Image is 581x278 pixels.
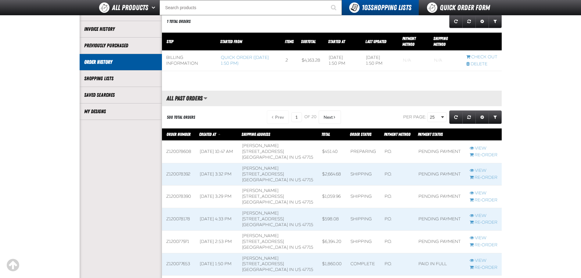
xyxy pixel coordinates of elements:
span: Order Number [167,132,191,137]
td: $598.08 [318,208,346,231]
td: Pending payment [414,230,465,253]
span: IN [289,155,294,160]
div: Scroll to the top [6,258,20,272]
span: Subtotal [301,39,316,44]
td: P.O. [380,163,414,186]
span: [GEOGRAPHIC_DATA] [242,267,288,272]
span: [PERSON_NAME] [242,233,278,238]
td: Shipping [346,230,380,253]
td: Z120078608 [162,141,195,163]
button: Manage grid views. Current view is All Past Orders [203,93,207,103]
a: Total [321,132,330,137]
span: [PERSON_NAME] [242,166,278,171]
td: P.O. [380,141,414,163]
span: Payment Method [402,36,416,47]
td: P.O. [380,208,414,231]
td: Blank [399,51,430,71]
td: Z120078392 [162,163,195,186]
td: [DATE] 2:53 PM [195,230,238,253]
span: Created At [199,132,216,137]
td: [DATE] 1:50 PM [195,253,238,276]
td: Pending payment [414,186,465,208]
h2: All Past Orders [162,95,203,102]
span: Shipping Method [433,36,448,47]
a: Previously Purchased [84,42,157,49]
span: [STREET_ADDRESS] [242,171,284,177]
span: 25 [430,114,440,121]
span: [PERSON_NAME] [242,256,278,261]
bdo: 47715 [302,200,313,205]
a: View Z120077653 order [470,258,497,264]
span: [STREET_ADDRESS] [242,261,284,266]
div: 500 Total Orders [167,114,195,120]
a: Saved Searches [84,92,157,99]
td: [DATE] 1:50 PM [325,51,362,71]
a: View Z120077971 order [470,235,497,241]
span: [STREET_ADDRESS] [242,239,284,244]
span: [STREET_ADDRESS] [242,194,284,199]
a: Expand or Collapse Grid Settings [475,15,489,28]
td: Shipping [346,208,380,231]
span: Payment Status [418,132,443,137]
td: [DATE] 10:47 AM [195,141,238,163]
td: [DATE] 1:50 PM [362,51,399,71]
bdo: 47715 [302,177,313,182]
span: Items [285,39,294,44]
span: Shopping Lists [362,3,411,12]
a: Expand or Collapse Grid Filters [489,110,502,124]
a: Shopping Lists [84,75,157,82]
td: $4,163.28 [297,51,325,71]
td: [DATE] 3:29 PM [195,186,238,208]
a: Re-Order Z120078608 order [470,152,497,158]
input: Current page number [291,112,302,122]
a: View Z120078392 order [470,168,497,174]
span: Payment Method [384,132,411,137]
span: Step [167,39,173,44]
span: [GEOGRAPHIC_DATA] [242,177,288,182]
td: P.O. [380,253,414,276]
button: Next Page [319,110,341,124]
span: US [295,267,301,272]
span: IN [289,200,294,205]
strong: 103 [362,3,371,12]
bdo: 47715 [302,155,313,160]
span: Started At [328,39,345,44]
a: Reset grid action [462,110,476,124]
td: Paid in full [414,253,465,276]
a: Re-Order Z120077971 order [470,242,497,248]
a: Expand or Collapse Grid Filters [489,15,502,28]
td: [DATE] 4:33 PM [195,208,238,231]
span: Shipping Address [242,132,270,137]
span: Started From [220,39,242,44]
span: of 20 [304,114,316,120]
a: Order Status [350,132,371,137]
span: Next Page [324,115,333,120]
span: IN [289,267,294,272]
th: Row actions [465,128,502,141]
span: [GEOGRAPHIC_DATA] [242,155,288,160]
span: US [295,177,301,182]
th: Row actions [462,33,502,51]
a: Quick Order ([DATE] 1:50 PM) [221,55,269,66]
a: Order History [84,59,157,66]
a: My Designs [84,108,157,115]
span: [GEOGRAPHIC_DATA] [242,200,288,205]
a: Refresh grid action [449,15,463,28]
td: Shipping [346,186,380,208]
a: View Z120078608 order [470,146,497,151]
span: IN [289,245,294,250]
a: Last Updated [365,39,386,44]
a: View Z120078178 order [470,213,497,219]
span: [GEOGRAPHIC_DATA] [242,245,288,250]
a: Invoice History [84,26,157,33]
a: Refresh grid action [449,110,463,124]
td: 2 [281,51,297,71]
span: [PERSON_NAME] [242,143,278,148]
td: $2,664.68 [318,163,346,186]
span: [PERSON_NAME] [242,188,278,193]
td: P.O. [380,186,414,208]
td: Z120078390 [162,186,195,208]
td: Z120078178 [162,208,195,231]
td: Blank [430,51,462,71]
